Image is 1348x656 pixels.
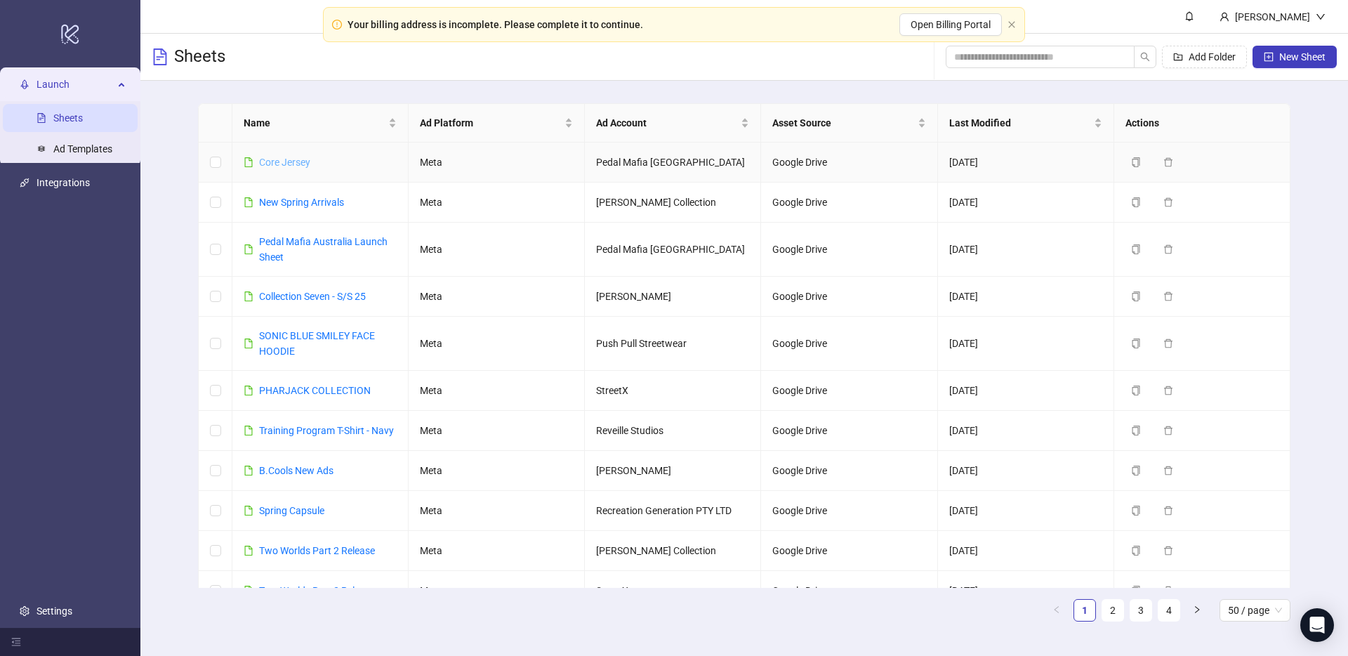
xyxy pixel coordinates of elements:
[1130,600,1151,621] a: 3
[761,571,937,611] td: Google Drive
[938,371,1114,411] td: [DATE]
[1163,244,1173,254] span: delete
[938,317,1114,371] td: [DATE]
[1045,599,1068,622] button: left
[1131,466,1141,475] span: copy
[259,505,324,516] a: Spring Capsule
[1193,605,1201,614] span: right
[1163,386,1173,395] span: delete
[761,451,937,491] td: Google Drive
[259,545,375,556] a: Two Worlds Part 2 Release
[585,571,761,611] td: StreetX
[244,466,253,475] span: file
[938,277,1114,317] td: [DATE]
[938,223,1114,277] td: [DATE]
[596,115,738,131] span: Ad Account
[244,115,385,131] span: Name
[1316,12,1326,22] span: down
[244,506,253,516] span: file
[259,291,366,302] a: Collection Seven - S/S 25
[1253,46,1337,68] button: New Sheet
[585,371,761,411] td: StreetX
[1102,599,1124,622] li: 2
[1131,157,1141,167] span: copy
[761,411,937,451] td: Google Drive
[259,585,375,596] a: Two Worlds Part 2 Release
[761,531,937,571] td: Google Drive
[1163,546,1173,556] span: delete
[232,104,409,143] th: Name
[1052,605,1061,614] span: left
[1131,426,1141,435] span: copy
[420,115,562,131] span: Ad Platform
[1220,599,1290,622] div: Page Size
[761,317,937,371] td: Google Drive
[585,531,761,571] td: [PERSON_NAME] Collection
[1163,339,1173,348] span: delete
[1163,426,1173,435] span: delete
[1163,466,1173,475] span: delete
[1173,52,1183,62] span: folder-add
[244,339,253,348] span: file
[761,104,937,143] th: Asset Source
[409,571,585,611] td: Meta
[1229,9,1316,25] div: [PERSON_NAME]
[1189,51,1236,63] span: Add Folder
[1163,506,1173,516] span: delete
[244,197,253,207] span: file
[409,143,585,183] td: Meta
[585,104,761,143] th: Ad Account
[259,425,394,436] a: Training Program T-Shirt - Navy
[938,491,1114,531] td: [DATE]
[1131,339,1141,348] span: copy
[1131,506,1141,516] span: copy
[1220,12,1229,22] span: user
[1131,386,1141,395] span: copy
[585,451,761,491] td: [PERSON_NAME]
[938,451,1114,491] td: [DATE]
[409,277,585,317] td: Meta
[37,70,114,98] span: Launch
[761,371,937,411] td: Google Drive
[259,236,388,263] a: Pedal Mafia Australia Launch Sheet
[938,143,1114,183] td: [DATE]
[1158,599,1180,622] li: 4
[911,19,991,30] span: Open Billing Portal
[409,411,585,451] td: Meta
[761,277,937,317] td: Google Drive
[1130,599,1152,622] li: 3
[761,223,937,277] td: Google Drive
[53,143,112,155] a: Ad Templates
[1102,600,1123,621] a: 2
[37,605,72,617] a: Settings
[585,411,761,451] td: Reveille Studios
[585,183,761,223] td: [PERSON_NAME] Collection
[244,291,253,301] span: file
[244,426,253,435] span: file
[1045,599,1068,622] li: Previous Page
[1163,197,1173,207] span: delete
[585,491,761,531] td: Recreation Generation PTY LTD
[409,317,585,371] td: Meta
[244,546,253,556] span: file
[1162,46,1247,68] button: Add Folder
[409,371,585,411] td: Meta
[1158,600,1179,621] a: 4
[259,197,344,208] a: New Spring Arrivals
[1007,20,1016,29] button: close
[1131,244,1141,254] span: copy
[409,491,585,531] td: Meta
[938,183,1114,223] td: [DATE]
[1140,52,1150,62] span: search
[1186,599,1208,622] button: right
[409,183,585,223] td: Meta
[938,571,1114,611] td: [DATE]
[938,411,1114,451] td: [DATE]
[152,48,168,65] span: file-text
[348,17,643,32] div: Your billing address is incomplete. Please complete it to continue.
[949,115,1091,131] span: Last Modified
[409,451,585,491] td: Meta
[37,177,90,188] a: Integrations
[259,157,310,168] a: Core Jersey
[1163,291,1173,301] span: delete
